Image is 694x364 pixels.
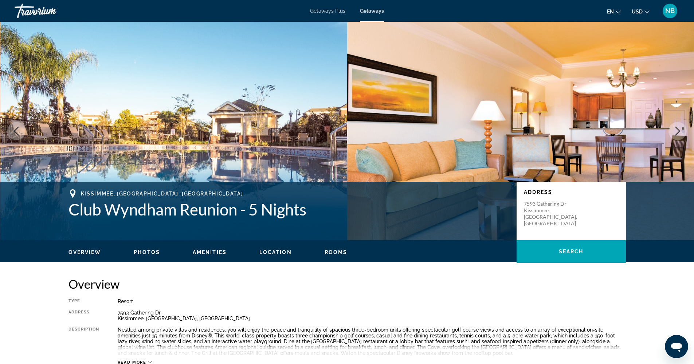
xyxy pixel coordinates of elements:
div: Description [68,327,99,356]
div: 7593 Gathering Dr Kissimmee, [GEOGRAPHIC_DATA], [GEOGRAPHIC_DATA] [118,310,626,321]
a: Getaways Plus [310,8,345,14]
span: Rooms [325,249,348,255]
div: Address [68,310,99,321]
button: Amenities [193,249,227,256]
div: Type [68,298,99,304]
button: Rooms [325,249,348,256]
span: Overview [68,249,101,255]
a: Getaways [360,8,384,14]
button: User Menu [660,3,679,19]
div: Resort [118,298,626,304]
button: Search [517,240,626,263]
a: Travorium [15,1,87,20]
span: USD [632,9,643,15]
iframe: Button to launch messaging window [665,335,688,358]
p: Address [524,189,619,195]
span: Search [559,249,584,254]
span: Photos [134,249,160,255]
button: Next image [668,122,687,140]
span: Amenities [193,249,227,255]
button: Location [259,249,292,256]
button: Change currency [632,6,650,17]
button: Previous image [7,122,26,140]
button: Overview [68,249,101,256]
h2: Overview [68,277,626,291]
button: Change language [607,6,621,17]
h1: Club Wyndham Reunion - 5 Nights [68,200,509,219]
span: Kissimmee, [GEOGRAPHIC_DATA], [GEOGRAPHIC_DATA] [81,191,243,197]
span: NB [665,7,675,15]
span: en [607,9,614,15]
p: 7593 Gathering Dr Kissimmee, [GEOGRAPHIC_DATA], [GEOGRAPHIC_DATA] [524,201,582,227]
div: Nestled among private villas and residences, you will enjoy the peace and tranquility of spacious... [118,327,626,356]
span: Location [259,249,292,255]
button: Photos [134,249,160,256]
